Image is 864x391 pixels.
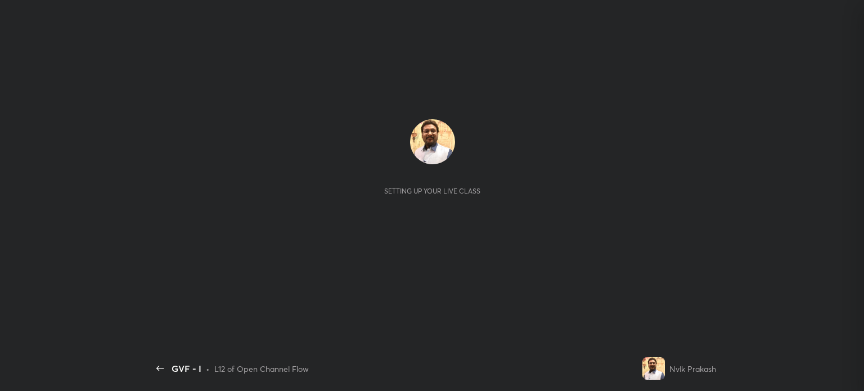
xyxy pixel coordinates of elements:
[642,357,665,380] img: fda5f69eff034ab9acdd9fb98457250a.jpg
[206,363,210,375] div: •
[410,119,455,164] img: fda5f69eff034ab9acdd9fb98457250a.jpg
[172,362,201,375] div: GVF - I
[214,363,309,375] div: L12 of Open Channel Flow
[384,187,480,195] div: Setting up your live class
[669,363,716,375] div: Nvlk Prakash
